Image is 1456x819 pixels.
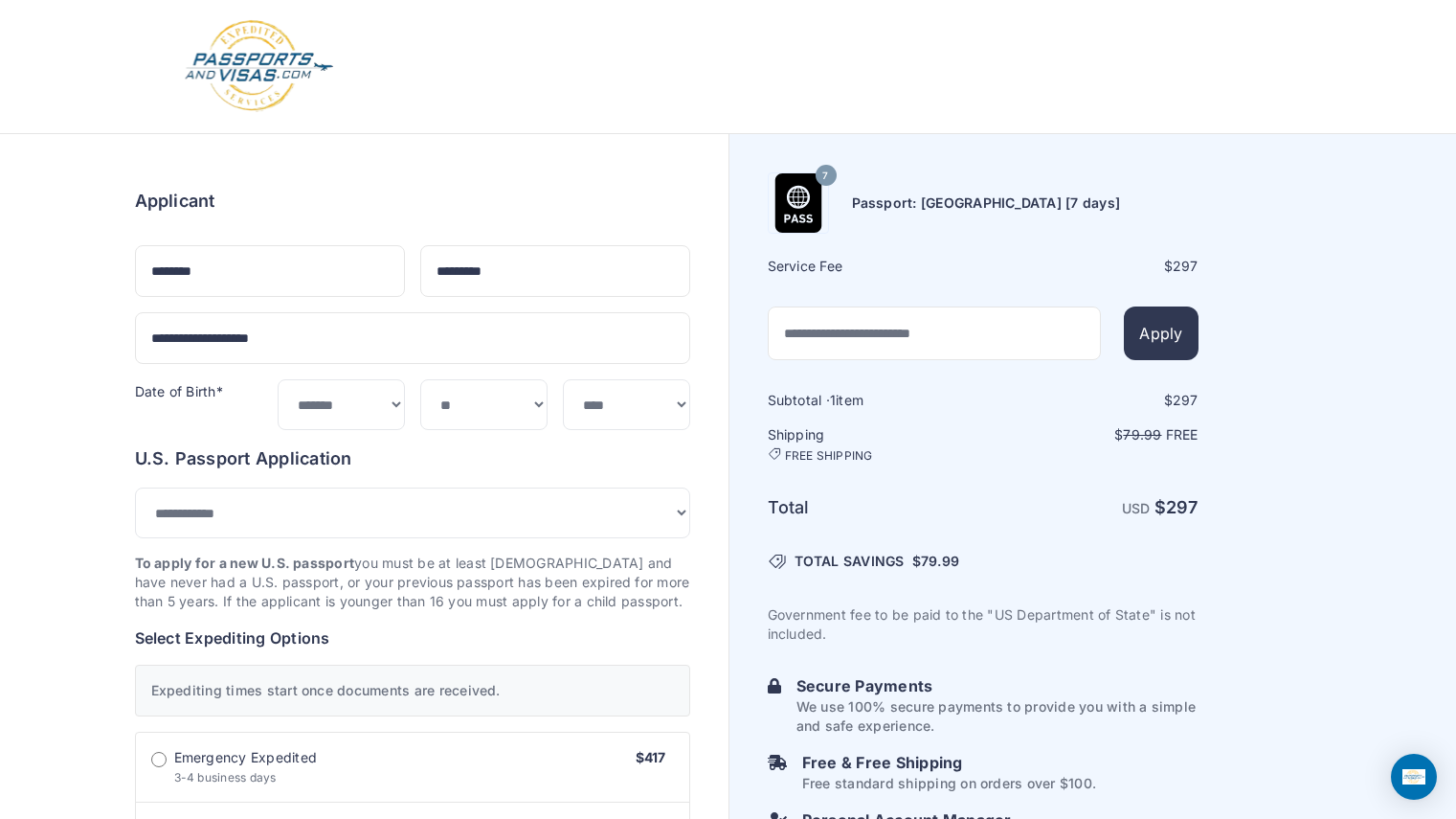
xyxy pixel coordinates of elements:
[852,193,1121,213] h6: Passport: [GEOGRAPHIC_DATA] [7 days]
[802,751,1096,774] h6: Free & Free Shipping
[1123,426,1161,443] span: 79.99
[768,257,981,276] h6: Service Fee
[1173,258,1198,274] span: 297
[135,554,690,611] p: you must be at least [DEMOGRAPHIC_DATA] and have never had a U.S. passport, or your previous pass...
[174,770,277,785] span: 3-4 business days
[921,553,959,569] span: 79.99
[1122,500,1151,516] span: USD
[985,425,1198,444] p: $
[1124,307,1198,360] button: Apply
[135,383,223,399] label: Date of Birth*
[769,173,828,233] img: Product Name
[785,448,873,464] span: FREE SHIPPING
[135,626,690,649] h6: Select Expediting Options
[822,164,828,189] span: 7
[912,552,959,571] span: $
[135,665,690,717] div: Expediting times start once documents are received.
[1173,392,1198,408] span: 297
[768,494,981,521] h6: Total
[802,774,1096,793] p: Free standard shipping on orders over $100.
[768,391,981,410] h6: Subtotal · item
[1391,754,1437,800] div: Open Intercom Messenger
[183,19,335,114] img: Logo
[985,391,1198,410] div: $
[768,425,981,464] h6: Shipping
[174,748,318,767] span: Emergency Expedited
[1166,497,1198,517] span: 297
[135,445,690,472] h6: U.S. Passport Application
[1166,426,1198,443] span: Free
[796,697,1198,736] p: We use 100% secure payments to provide you with a simple and safe experience.
[830,392,836,408] span: 1
[795,552,905,571] span: TOTAL SAVINGS
[135,555,355,571] strong: To apply for a new U.S. passport
[636,749,666,765] span: $417
[796,674,1198,697] h6: Secure Payments
[1154,497,1198,517] strong: $
[135,188,215,215] h6: Applicant
[985,257,1198,276] div: $
[768,605,1198,644] p: Government fee to be paid to the "US Department of State" is not included.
